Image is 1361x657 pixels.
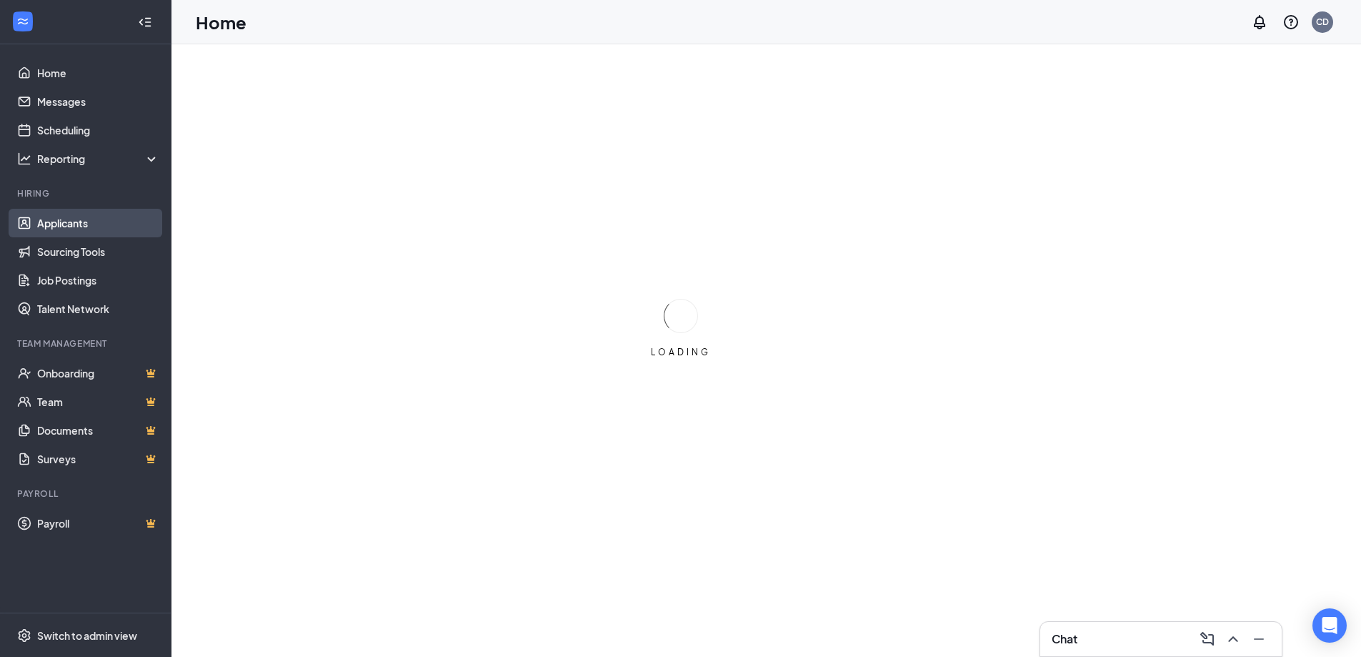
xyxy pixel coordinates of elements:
[1250,631,1267,648] svg: Minimize
[37,116,159,144] a: Scheduling
[37,359,159,387] a: OnboardingCrown
[17,628,31,643] svg: Settings
[17,488,156,500] div: Payroll
[37,416,159,445] a: DocumentsCrown
[1196,628,1219,651] button: ComposeMessage
[1247,628,1270,651] button: Minimize
[37,628,137,643] div: Switch to admin view
[1225,631,1242,648] svg: ChevronUp
[37,152,160,166] div: Reporting
[17,187,156,199] div: Hiring
[37,237,159,266] a: Sourcing Tools
[1199,631,1216,648] svg: ComposeMessage
[37,445,159,473] a: SurveysCrown
[1316,16,1329,28] div: CD
[37,295,159,323] a: Talent Network
[1052,631,1077,647] h3: Chat
[37,387,159,416] a: TeamCrown
[37,509,159,538] a: PayrollCrown
[138,15,152,29] svg: Collapse
[1222,628,1245,651] button: ChevronUp
[1282,14,1300,31] svg: QuestionInfo
[37,87,159,116] a: Messages
[17,337,156,350] div: Team Management
[37,266,159,295] a: Job Postings
[1251,14,1268,31] svg: Notifications
[37,59,159,87] a: Home
[16,14,30,29] svg: WorkstreamLogo
[17,152,31,166] svg: Analysis
[37,209,159,237] a: Applicants
[196,10,246,34] h1: Home
[645,346,717,358] div: LOADING
[1312,608,1347,643] div: Open Intercom Messenger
